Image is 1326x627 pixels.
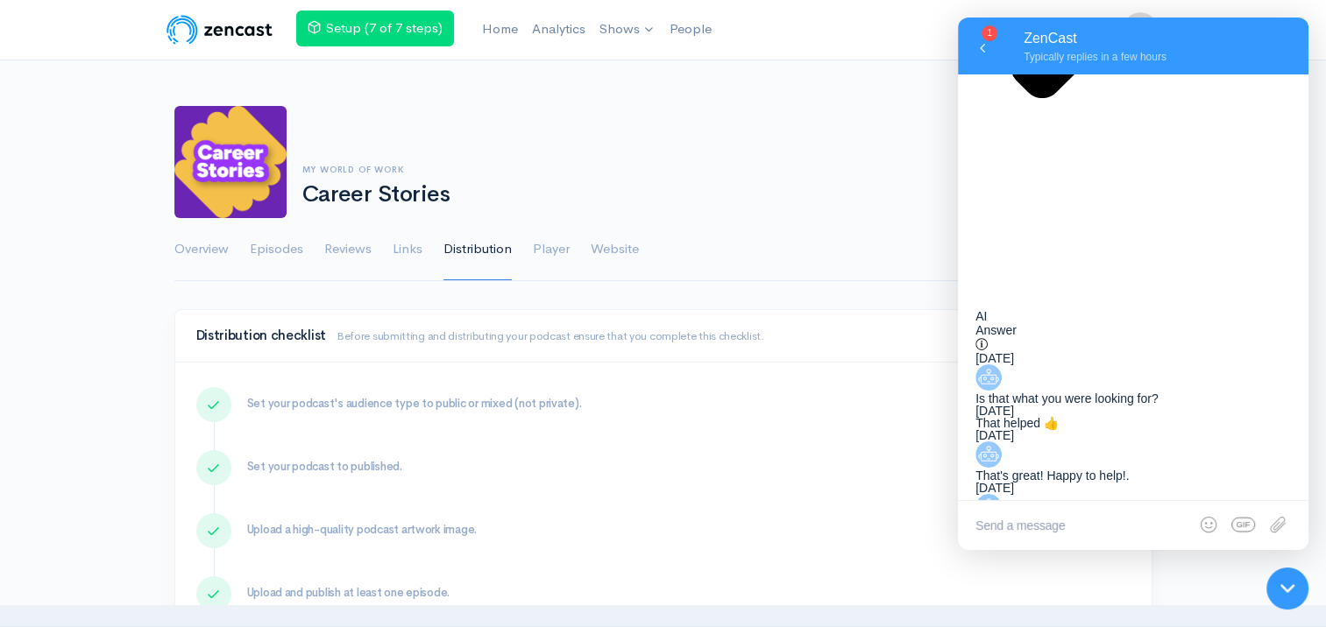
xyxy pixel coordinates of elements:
[302,165,1020,174] h6: My World of Work
[247,585,450,600] span: Upload and publish at least one episode.
[591,218,639,281] a: Website
[393,218,422,281] a: Links
[592,11,663,49] a: Shows
[1123,12,1158,47] img: ...
[250,218,303,281] a: Episodes
[247,522,478,537] span: Upload a high-quality podcast artwork image.
[525,11,592,48] a: Analytics
[247,459,402,474] span: Set your podcast to published.
[443,218,512,281] a: Distribution
[247,396,582,411] span: Set your podcast's audience type to public or mixed (not private).
[533,218,570,281] a: Player
[1050,11,1112,49] a: Help
[663,11,719,48] a: People
[475,11,525,48] a: Home
[958,18,1308,550] iframe: gist-messenger-iframe
[174,218,229,281] a: Overview
[337,328,764,343] small: Before submitting and distributing your podcast ensure that you complete this checklist.
[302,182,1020,208] h1: Career Stories
[324,218,372,281] a: Reviews
[296,11,454,46] a: Setup (7 of 7 steps)
[1266,567,1308,609] iframe: gist-messenger-bubble-iframe
[196,328,1131,343] h4: Distribution checklist
[164,12,275,47] img: ZenCast Logo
